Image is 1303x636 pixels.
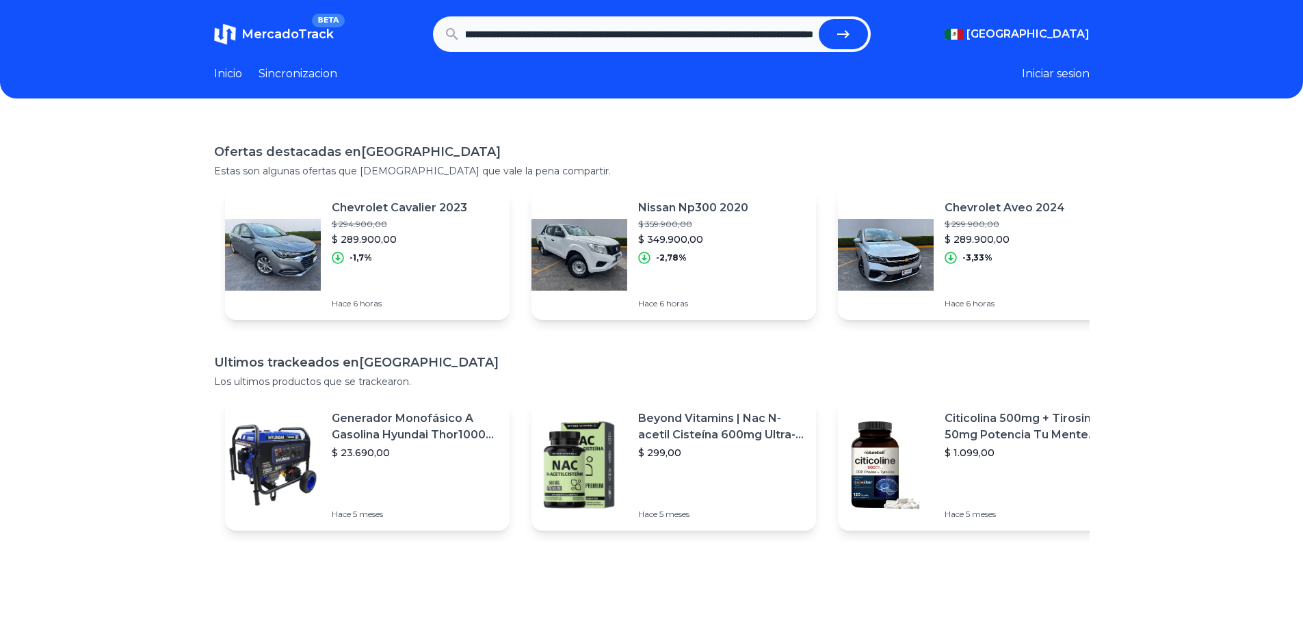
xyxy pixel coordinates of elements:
p: -2,78% [656,252,687,263]
p: $ 349.900,00 [638,233,748,246]
span: MercadoTrack [241,27,334,42]
p: Hace 5 meses [945,509,1111,520]
p: Chevrolet Cavalier 2023 [332,200,467,216]
p: $ 289.900,00 [332,233,467,246]
p: Hace 6 horas [945,298,1065,309]
a: Inicio [214,66,242,82]
p: $ 1.099,00 [945,446,1111,460]
p: $ 23.690,00 [332,446,499,460]
p: Hace 6 horas [332,298,467,309]
p: $ 359.900,00 [638,219,748,230]
img: Featured image [531,207,627,302]
button: Iniciar sesion [1022,66,1090,82]
a: Featured imageChevrolet Cavalier 2023$ 294.900,00$ 289.900,00-1,7%Hace 6 horas [225,189,510,320]
img: Featured image [838,207,934,302]
p: Hace 6 horas [638,298,748,309]
img: Featured image [225,207,321,302]
p: Estas son algunas ofertas que [DEMOGRAPHIC_DATA] que vale la pena compartir. [214,164,1090,178]
p: Beyond Vitamins | Nac N-acetil Cisteína 600mg Ultra-premium Con Inulina De Agave (prebiótico Natu... [638,410,805,443]
h1: Ultimos trackeados en [GEOGRAPHIC_DATA] [214,353,1090,372]
p: Chevrolet Aveo 2024 [945,200,1065,216]
p: Hace 5 meses [638,509,805,520]
a: Featured imageChevrolet Aveo 2024$ 299.900,00$ 289.900,00-3,33%Hace 6 horas [838,189,1122,320]
p: -3,33% [962,252,992,263]
p: Hace 5 meses [332,509,499,520]
a: Featured imageNissan Np300 2020$ 359.900,00$ 349.900,00-2,78%Hace 6 horas [531,189,816,320]
img: Featured image [838,417,934,513]
a: Featured imageCiticolina 500mg + Tirosina 50mg Potencia Tu Mente (120caps) Sabor Sin Sabor$ 1.099... [838,399,1122,531]
p: $ 294.900,00 [332,219,467,230]
p: $ 299.900,00 [945,219,1065,230]
span: [GEOGRAPHIC_DATA] [966,26,1090,42]
a: Featured imageBeyond Vitamins | Nac N-acetil Cisteína 600mg Ultra-premium Con Inulina De Agave (p... [531,399,816,531]
span: BETA [312,14,344,27]
p: Nissan Np300 2020 [638,200,748,216]
img: MercadoTrack [214,23,236,45]
img: Mexico [945,29,964,40]
p: Citicolina 500mg + Tirosina 50mg Potencia Tu Mente (120caps) Sabor Sin Sabor [945,410,1111,443]
a: MercadoTrackBETA [214,23,334,45]
button: [GEOGRAPHIC_DATA] [945,26,1090,42]
h1: Ofertas destacadas en [GEOGRAPHIC_DATA] [214,142,1090,161]
img: Featured image [531,417,627,513]
p: $ 289.900,00 [945,233,1065,246]
a: Featured imageGenerador Monofásico A Gasolina Hyundai Thor10000 P 11.5 Kw$ 23.690,00Hace 5 meses [225,399,510,531]
p: -1,7% [350,252,372,263]
p: $ 299,00 [638,446,805,460]
a: Sincronizacion [259,66,337,82]
p: Generador Monofásico A Gasolina Hyundai Thor10000 P 11.5 Kw [332,410,499,443]
p: Los ultimos productos que se trackearon. [214,375,1090,388]
img: Featured image [225,417,321,513]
